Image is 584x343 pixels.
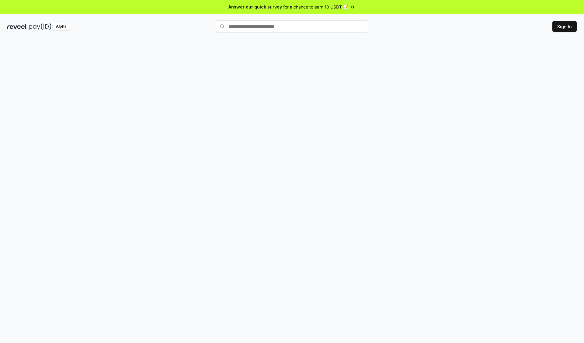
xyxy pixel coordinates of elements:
img: pay_id [29,23,51,30]
img: reveel_dark [7,23,28,30]
span: Answer our quick survey [228,4,282,10]
button: Sign In [552,21,577,32]
div: Alpha [53,23,70,30]
span: for a chance to earn 10 USDT 📝 [283,4,348,10]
